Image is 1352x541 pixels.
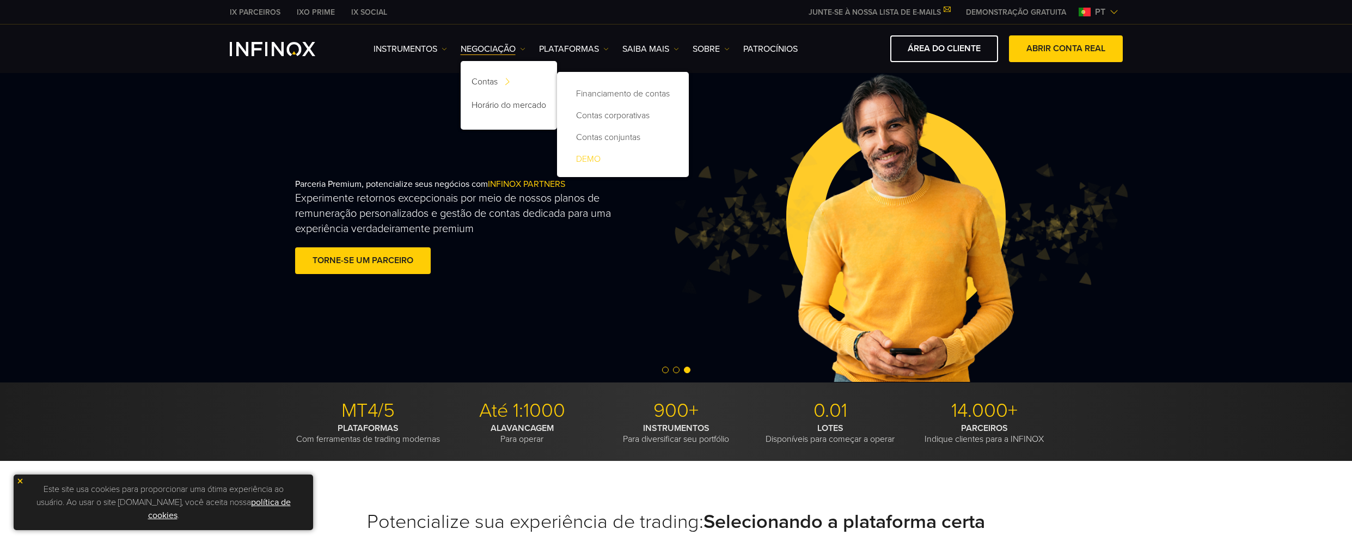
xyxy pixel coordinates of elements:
[16,477,24,485] img: yellow close icon
[568,105,678,126] a: Contas corporativas
[295,247,431,274] a: Torne-se um parceiro
[817,423,843,434] strong: LOTES
[703,510,985,533] strong: Selecionando a plataforma certa
[222,7,289,18] a: INFINOX
[338,423,399,434] strong: PLATAFORMAS
[643,423,709,434] strong: INSTRUMENTOS
[622,42,679,56] a: Saiba mais
[568,148,678,170] a: DEMO
[449,423,595,445] p: Para operar
[295,399,441,423] p: MT4/5
[911,399,1057,423] p: 14.000+
[757,423,903,445] p: Disponíveis para começar a operar
[374,42,447,56] a: Instrumentos
[1091,5,1110,19] span: pt
[684,367,690,373] span: Go to slide 3
[568,83,678,105] a: Financiamento de contas
[539,42,609,56] a: PLATAFORMAS
[890,35,998,62] a: ÁREA DO CLIENTE
[295,161,699,294] div: Parceria Premium, potencialize seus negócios com
[488,179,565,190] span: INFINOX PARTNERS
[230,42,341,56] a: INFINOX Logo
[19,480,308,525] p: Este site usa cookies para proporcionar uma ótima experiência ao usuário. Ao usar o site [DOMAIN_...
[461,42,525,56] a: NEGOCIAÇÃO
[743,42,798,56] a: Patrocínios
[461,95,557,119] a: Horário do mercado
[800,8,958,17] a: JUNTE-SE À NOSSA LISTA DE E-MAILS
[603,399,749,423] p: 900+
[343,7,395,18] a: INFINOX
[295,191,619,236] p: Experimente retornos excepcionais por meio de nossos planos de remuneração personalizados e gestã...
[757,399,903,423] p: 0.01
[693,42,730,56] a: SOBRE
[461,72,557,95] a: Contas
[289,7,343,18] a: INFINOX
[673,367,680,373] span: Go to slide 2
[1009,35,1123,62] a: ABRIR CONTA REAL
[662,367,669,373] span: Go to slide 1
[603,423,749,445] p: Para diversificar seu portfólio
[568,126,678,148] a: Contas conjuntas
[491,423,554,434] strong: ALAVANCAGEM
[295,423,441,445] p: Com ferramentas de trading modernas
[911,423,1057,445] p: Indique clientes para a INFINOX
[295,510,1057,534] h2: Potencialize sua experiência de trading:
[961,423,1008,434] strong: PARCEIROS
[958,7,1074,18] a: INFINOX MENU
[449,399,595,423] p: Até 1:1000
